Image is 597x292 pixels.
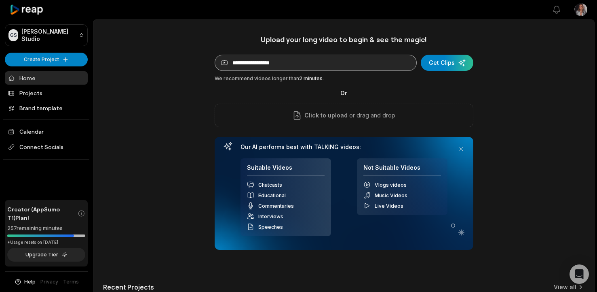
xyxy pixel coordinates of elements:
span: Creator (AppSumo T1) Plan! [7,205,78,222]
h1: Upload your long video to begin & see the magic! [215,35,473,44]
span: 2 minutes [299,75,323,81]
button: Upgrade Tier [7,248,85,262]
div: 257 remaining minutes [7,224,85,232]
a: Home [5,71,88,85]
h3: Our AI performs best with TALKING videos: [240,143,447,151]
a: Terms [63,278,79,286]
button: Create Project [5,53,88,66]
span: Help [24,278,36,286]
span: Speeches [258,224,283,230]
p: or drag and drop [348,111,395,120]
span: Connect Socials [5,140,88,154]
span: Commentaries [258,203,294,209]
span: Chatcasts [258,182,282,188]
button: Help [14,278,36,286]
a: Projects [5,86,88,100]
h4: Suitable Videos [247,164,325,176]
span: Interviews [258,213,283,220]
h4: Not Suitable Videos [363,164,441,176]
span: Educational [258,192,286,198]
span: Music Videos [375,192,407,198]
div: We recommend videos longer than . [215,75,473,82]
h2: Recent Projects [103,283,154,291]
button: Get Clips [421,55,473,71]
span: Live Videos [375,203,403,209]
a: Privacy [40,278,58,286]
span: Or [334,89,354,97]
div: *Usage resets on [DATE] [7,239,85,245]
a: View all [554,283,576,291]
a: Calendar [5,125,88,138]
div: GS [8,29,18,41]
div: Open Intercom Messenger [570,264,589,284]
a: Brand template [5,101,88,115]
span: Click to upload [304,111,348,120]
span: Vlogs videos [375,182,407,188]
p: [PERSON_NAME] Studio [21,28,76,43]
